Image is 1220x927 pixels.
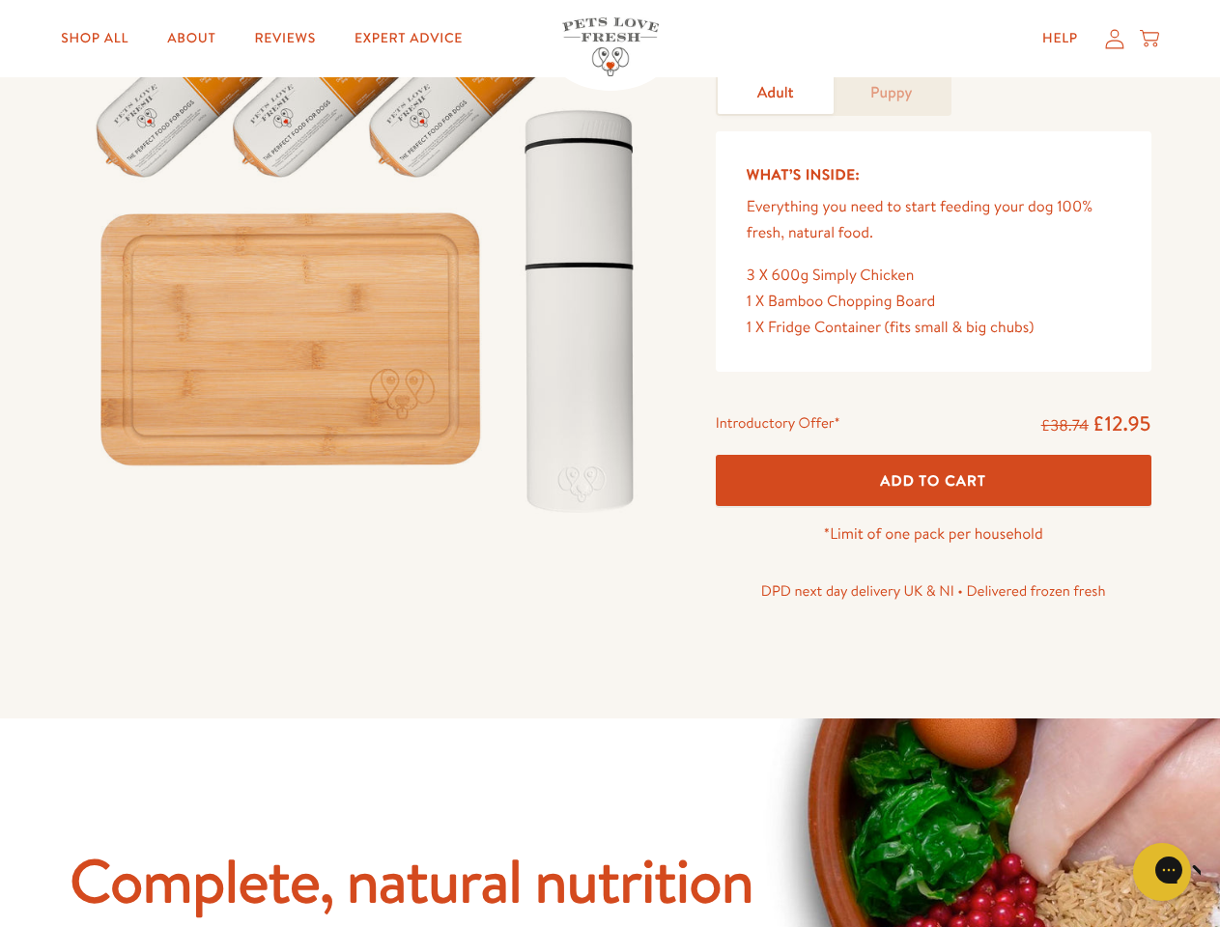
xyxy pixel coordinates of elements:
span: 1 X Bamboo Chopping Board [747,291,936,312]
p: Everything you need to start feeding your dog 100% fresh, natural food. [747,194,1121,246]
p: *Limit of one pack per household [716,521,1151,548]
div: 3 X 600g Simply Chicken [747,263,1121,289]
a: Help [1027,19,1093,58]
a: Adult [718,72,834,114]
iframe: Gorgias live chat window [801,159,1201,840]
button: Add To Cart [716,455,1151,506]
iframe: Gorgias live chat messenger [1123,836,1201,908]
a: Shop All [45,19,144,58]
a: Expert Advice [339,19,478,58]
div: Introductory Offer* [716,410,840,439]
h5: What’s Inside: [747,162,1121,187]
img: Pets Love Fresh [562,17,659,76]
p: DPD next day delivery UK & NI • Delivered frozen fresh [716,578,1151,604]
div: 1 X Fridge Container (fits small & big chubs) [747,315,1121,341]
a: About [152,19,231,58]
a: Puppy [834,72,950,114]
a: Reviews [239,19,330,58]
